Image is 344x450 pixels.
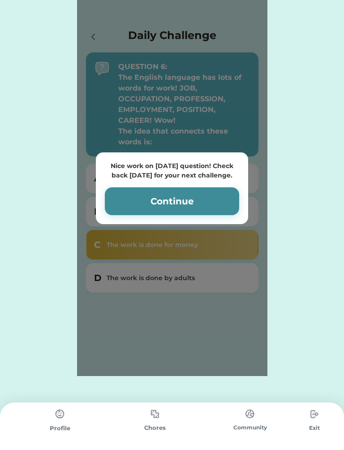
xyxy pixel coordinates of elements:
img: type%3Dchores%2C%20state%3Ddefault.svg [305,405,323,423]
img: type%3Dchores%2C%20state%3Ddefault.svg [146,405,164,423]
button: Continue [105,187,239,215]
img: type%3Dchores%2C%20state%3Ddefault.svg [241,405,259,423]
img: type%3Dchores%2C%20state%3Ddefault.svg [51,405,69,423]
div: Nice work on [DATE] question! Check back [DATE] for your next challenge. [105,161,239,180]
div: Profile [13,424,107,433]
div: Community [202,424,297,432]
div: Exit [297,424,331,432]
div: Chores [107,424,202,433]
